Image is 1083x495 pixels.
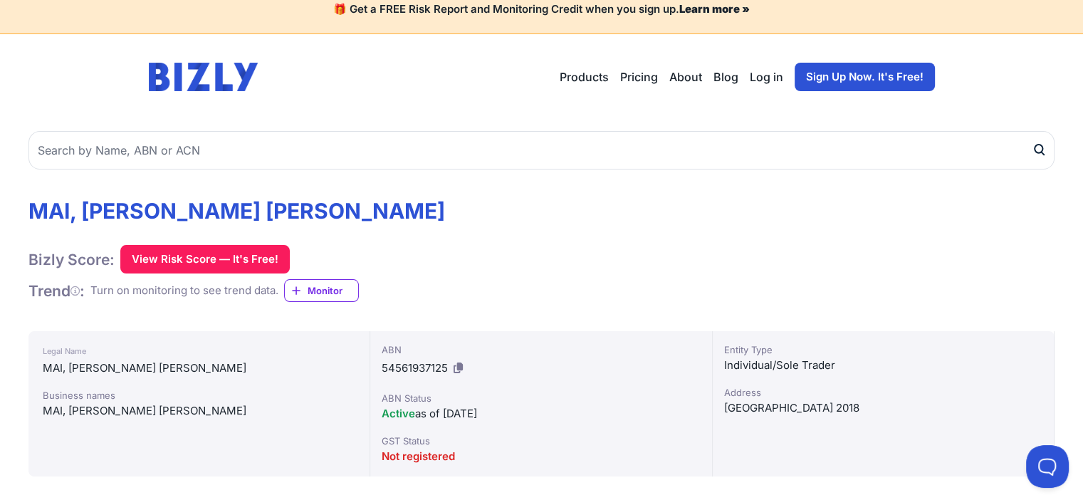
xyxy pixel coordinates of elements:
div: Individual/Sole Trader [724,357,1042,374]
div: Address [724,385,1042,400]
input: Search by Name, ABN or ACN [28,131,1055,170]
h4: 🎁 Get a FREE Risk Report and Monitoring Credit when you sign up. [17,3,1066,16]
h1: Bizly Score: [28,250,115,269]
a: About [669,68,702,85]
a: Learn more » [679,2,750,16]
div: GST Status [382,434,700,448]
button: View Risk Score — It's Free! [120,245,290,273]
button: Products [560,68,609,85]
a: Blog [713,68,738,85]
iframe: Toggle Customer Support [1026,445,1069,488]
a: Sign Up Now. It's Free! [795,63,935,91]
span: Monitor [308,283,358,298]
div: MAI, [PERSON_NAME] [PERSON_NAME] [43,360,355,377]
span: Not registered [382,449,455,463]
span: 54561937125 [382,361,448,375]
h1: Trend : [28,281,85,301]
div: Business names [43,388,355,402]
div: Legal Name [43,343,355,360]
div: ABN Status [382,391,700,405]
a: Pricing [620,68,658,85]
span: Active [382,407,415,420]
h1: MAI, [PERSON_NAME] [PERSON_NAME] [28,198,445,224]
div: Turn on monitoring to see trend data. [90,283,278,299]
div: [GEOGRAPHIC_DATA] 2018 [724,400,1042,417]
div: as of [DATE] [382,405,700,422]
div: ABN [382,343,700,357]
a: Log in [750,68,783,85]
div: MAI, [PERSON_NAME] [PERSON_NAME] [43,402,355,420]
a: Monitor [284,279,359,302]
div: Entity Type [724,343,1042,357]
